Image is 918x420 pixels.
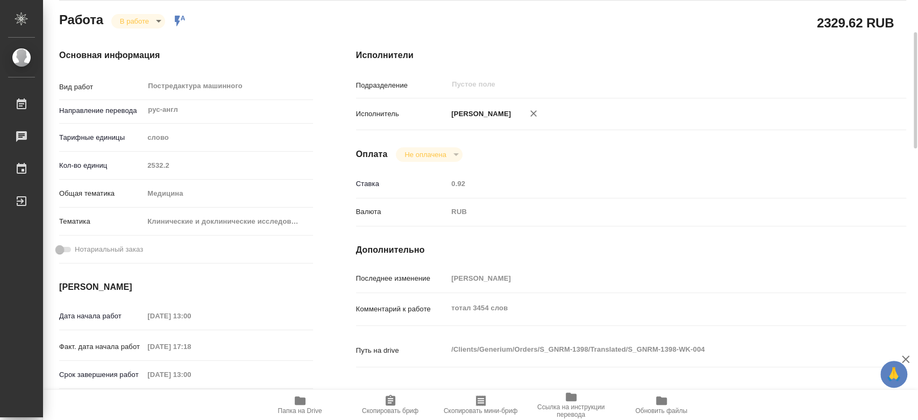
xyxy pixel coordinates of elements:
button: Удалить исполнителя [522,102,545,125]
textarea: /Clients/Generium/Orders/S_GNRM-1398/Translated/S_GNRM-1398-WK-004 [447,340,860,359]
p: Подразделение [356,80,448,91]
input: Пустое поле [447,270,860,286]
p: Направление перевода [59,105,144,116]
span: 🙏 [885,363,903,386]
p: Вид работ [59,82,144,92]
div: Медицина [144,184,312,203]
p: Факт. дата начала работ [59,341,144,352]
button: Ссылка на инструкции перевода [526,390,616,420]
p: Тарифные единицы [59,132,144,143]
div: Клинические и доклинические исследования [144,212,312,231]
p: Срок завершения работ [59,369,144,380]
input: Пустое поле [447,176,860,191]
h4: Исполнители [356,49,906,62]
input: Пустое поле [144,308,238,324]
input: Пустое поле [144,339,238,354]
p: Ставка [356,179,448,189]
div: RUB [447,203,860,221]
p: Тематика [59,216,144,227]
input: Пустое поле [451,78,835,91]
p: Кол-во единиц [59,160,144,171]
h4: Дополнительно [356,244,906,257]
p: Комментарий к работе [356,304,448,315]
span: Скопировать мини-бриф [444,407,517,415]
input: Пустое поле [144,367,238,382]
span: Папка на Drive [278,407,322,415]
button: Обновить файлы [616,390,707,420]
input: Пустое поле [144,158,312,173]
button: Скопировать мини-бриф [436,390,526,420]
p: Дата начала работ [59,311,144,322]
h4: Основная информация [59,49,313,62]
p: Путь на drive [356,345,448,356]
p: Последнее изменение [356,273,448,284]
textarea: тотал 3454 слов [447,299,860,317]
div: слово [144,129,312,147]
span: Скопировать бриф [362,407,418,415]
p: Исполнитель [356,109,448,119]
button: Скопировать бриф [345,390,436,420]
button: 🙏 [880,361,907,388]
div: В работе [396,147,462,162]
h2: Работа [59,9,103,29]
h4: [PERSON_NAME] [59,281,313,294]
div: В работе [111,14,165,29]
button: В работе [117,17,152,26]
button: Не оплачена [401,150,449,159]
h4: Оплата [356,148,388,161]
p: [PERSON_NAME] [447,109,511,119]
span: Ссылка на инструкции перевода [532,403,610,418]
span: Обновить файлы [635,407,687,415]
p: Общая тематика [59,188,144,199]
p: Валюта [356,207,448,217]
button: Папка на Drive [255,390,345,420]
span: Нотариальный заказ [75,244,143,255]
h2: 2329.62 RUB [817,13,894,32]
